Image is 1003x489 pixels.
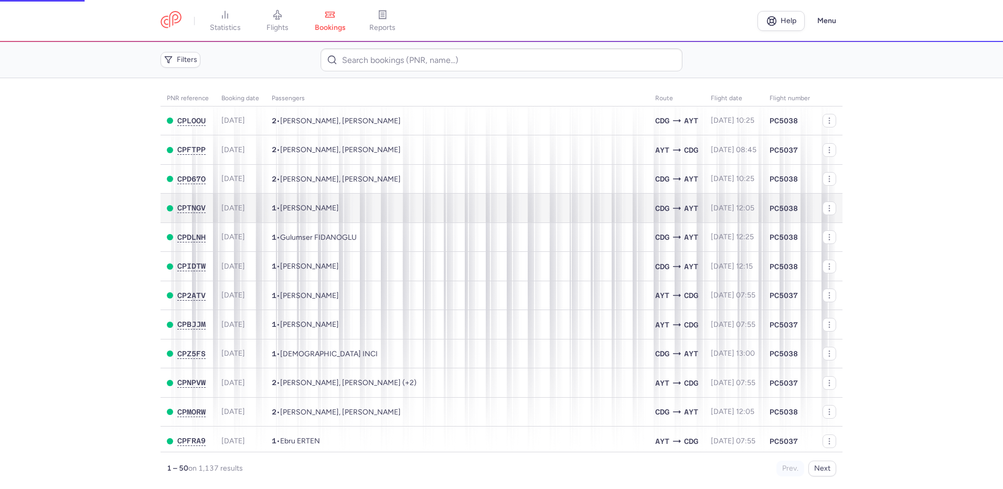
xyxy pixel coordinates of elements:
span: Karima BOCQUENET, Gregory BOCQUENET [280,145,401,154]
span: AYT [684,231,698,243]
span: AYT [655,290,669,301]
span: PC5038 [770,407,798,417]
span: Gael CLUZEL [280,291,339,300]
button: CPIDTW [177,262,206,271]
span: 1 [272,320,276,328]
span: [DATE] [221,145,245,154]
span: AYT [655,435,669,447]
span: CDG [655,261,669,272]
span: Betul DEMIR, Leyla DEMIR [280,408,401,417]
span: CDG [655,115,669,126]
span: CPTNGV [177,204,206,212]
span: AYT [655,144,669,156]
span: CPD67O [177,175,206,183]
button: CP2ATV [177,291,206,300]
span: [DATE] 12:25 [711,232,754,241]
span: Vedat INCI [280,349,378,358]
span: CPFTPP [177,145,206,154]
a: reports [356,9,409,33]
span: • [272,145,401,154]
span: CDG [655,348,669,359]
span: [DATE] [221,291,245,300]
span: PC5038 [770,261,798,272]
span: CP2ATV [177,291,206,300]
span: CDG [684,319,698,331]
span: CDG [684,290,698,301]
th: Booking date [215,91,265,107]
span: 2 [272,175,276,183]
span: [DATE] [221,320,245,329]
span: [DATE] 07:55 [711,378,755,387]
span: [DATE] 07:55 [711,291,755,300]
span: CDG [655,203,669,214]
span: Gulumser FIDANOGLU [280,233,357,242]
span: 1 [272,349,276,358]
span: PC5038 [770,203,798,214]
button: CPMORW [177,408,206,417]
span: Thomas LARY [280,204,339,212]
span: 2 [272,378,276,387]
span: [DATE] [221,116,245,125]
th: Passengers [265,91,649,107]
span: CDG [655,231,669,243]
span: Help [781,17,796,25]
span: PC5037 [770,290,798,301]
span: 2 [272,116,276,125]
span: Kadir KAPLAN [280,320,339,329]
span: • [272,437,320,445]
span: AYT [684,173,698,185]
span: • [272,175,401,184]
span: Filters [177,56,197,64]
span: PC5038 [770,174,798,184]
span: [DATE] 12:15 [711,262,753,271]
span: • [272,349,378,358]
span: PC5037 [770,436,798,447]
a: statistics [199,9,251,33]
span: PC5037 [770,378,798,388]
span: [DATE] [221,204,245,212]
a: flights [251,9,304,33]
span: 1 [272,291,276,300]
th: Flight number [763,91,816,107]
span: [DATE] 12:05 [711,407,754,416]
button: CPDLNH [177,233,206,242]
span: [DATE] 07:55 [711,437,755,445]
span: 2 [272,408,276,416]
span: 1 [272,262,276,270]
span: [DATE] [221,407,245,416]
span: AYT [684,115,698,126]
th: Route [649,91,705,107]
span: • [272,116,401,125]
span: Naoufel SEKIA, Justine LECLERCQ, Chems Eddine SEKIA, Seif Eddine SEKIA [280,378,417,387]
span: Cevahir DEMIR [280,262,339,271]
button: CPLOOU [177,116,206,125]
button: Next [808,461,836,476]
span: AYT [684,348,698,359]
span: CDG [684,435,698,447]
span: • [272,262,339,271]
span: [DATE] 10:25 [711,174,754,183]
span: CDG [684,377,698,389]
span: Yasmine MALKI, Cerine MALKI [280,116,401,125]
span: 2 [272,145,276,154]
span: • [272,291,339,300]
span: CDG [655,406,669,418]
span: PC5038 [770,348,798,359]
button: CPNPVW [177,378,206,387]
span: bookings [315,23,346,33]
span: [DATE] [221,262,245,271]
span: CPDLNH [177,233,206,241]
button: CPZ5FS [177,349,206,358]
span: CPFRA9 [177,437,206,445]
span: AYT [684,261,698,272]
span: CDG [684,144,698,156]
span: • [272,233,357,242]
span: [DATE] 08:45 [711,145,756,154]
span: PC5037 [770,320,798,330]
span: 1 [272,233,276,241]
button: Filters [161,52,200,68]
span: • [272,408,401,417]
